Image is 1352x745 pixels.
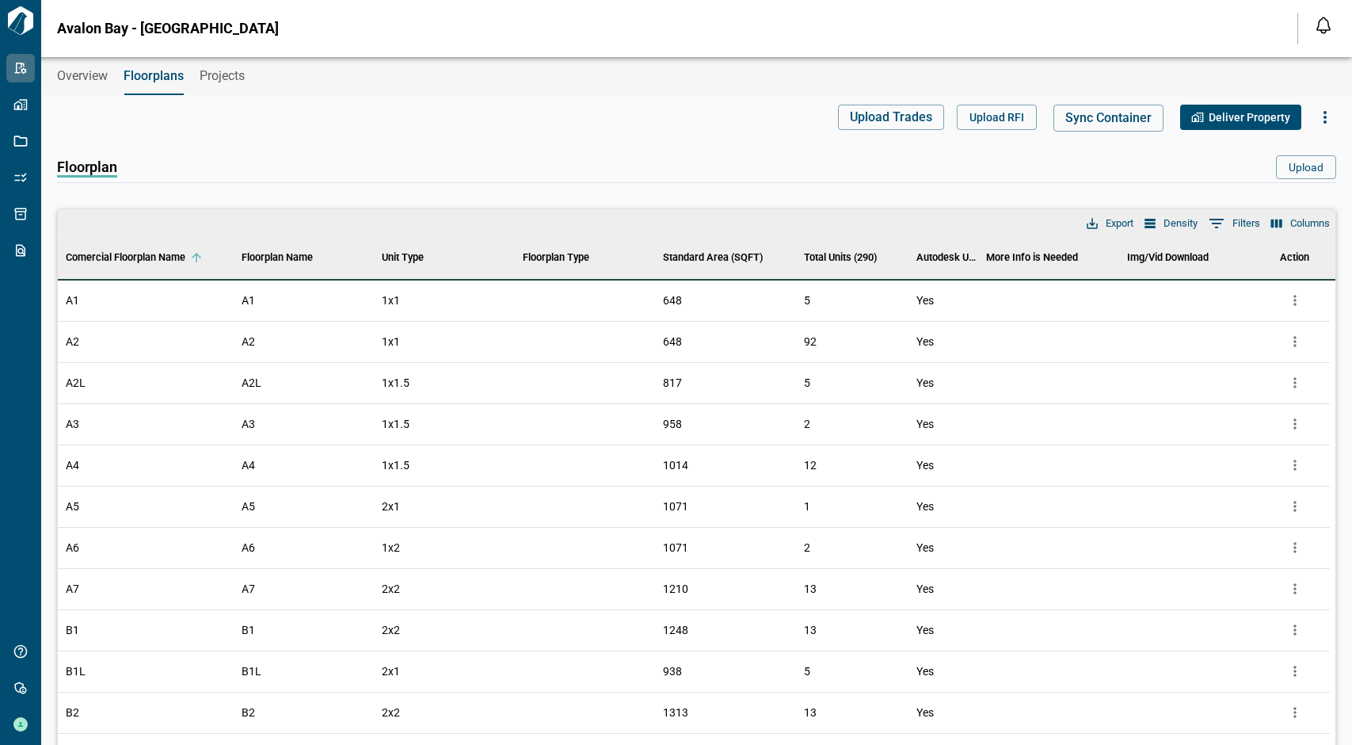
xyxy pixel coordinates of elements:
span: A3 [66,416,79,432]
span: 13 [804,583,817,595]
span: 92 [804,335,817,348]
span: A5 [66,499,79,514]
span: Deliver Property [1209,109,1290,125]
div: Unit Type [374,235,514,280]
div: Unit Type [382,235,424,280]
span: A2 [66,334,79,350]
div: Action [1259,235,1330,280]
span: 2x2 [382,581,400,597]
div: More Info is Needed [986,235,1078,280]
span: 5 [804,294,810,307]
span: Projects [200,68,245,84]
span: B1L [66,663,86,679]
span: Upload Trades [850,109,932,125]
div: Autodesk URL Added [908,235,979,280]
span: A4 [242,457,255,473]
span: B1 [66,622,79,638]
span: Avalon Bay - [GEOGRAPHIC_DATA] [57,21,279,36]
div: Comercial Floorplan Name [66,235,185,280]
div: Autodesk URL Added [916,235,979,280]
span: B1L [242,663,261,679]
span: A7 [242,581,255,597]
span: 1248 [663,622,688,638]
button: more [1283,659,1307,683]
span: 1x1 [382,334,400,350]
span: A6 [66,540,79,556]
span: B2 [66,705,79,720]
div: Action [1280,235,1309,280]
button: Select columns [1267,213,1334,234]
div: Floorplan Type [523,235,589,280]
button: Show filters [1205,211,1264,236]
button: Export [1083,213,1137,234]
span: Overview [57,68,108,84]
button: more [1283,495,1307,518]
span: Yes [916,622,934,638]
span: Floorplan [57,159,117,178]
span: 1071 [663,540,688,556]
span: Yes [916,292,934,308]
span: 5 [804,665,810,678]
span: A3 [242,416,255,432]
button: more [1283,577,1307,601]
div: Standard Area (SQFT) [655,235,795,280]
span: 938 [663,663,682,679]
div: Total Units (290) [796,235,908,280]
button: Open notification feed [1311,13,1336,38]
span: Sync Container [1065,110,1152,126]
button: Upload Trades [838,105,944,130]
div: More Info is Needed [978,235,1118,280]
span: Upload RFI [969,109,1024,125]
span: Yes [916,540,934,556]
span: A5 [242,499,255,514]
button: more [1283,536,1307,560]
button: Sort [185,246,208,269]
span: 1x1 [382,292,400,308]
span: 13 [804,706,817,719]
span: 13 [804,624,817,636]
div: Img/Vid Download [1119,235,1259,280]
span: 1313 [663,705,688,720]
span: 1071 [663,499,688,514]
button: Upload [1276,155,1336,179]
span: 958 [663,416,682,432]
span: Yes [916,705,934,720]
button: Sync Container [1053,105,1163,132]
span: A2L [66,375,86,391]
span: Yes [916,499,934,514]
div: Total Units (290) [804,235,877,280]
span: 1x1.5 [382,457,409,473]
span: 12 [804,459,817,472]
span: 1 [804,500,810,513]
span: 2x2 [382,622,400,638]
span: 1x1.5 [382,375,409,391]
div: Standard Area (SQFT) [663,235,763,280]
span: 5 [804,376,810,389]
span: B1 [242,622,255,638]
button: Upload RFI [957,105,1037,130]
span: 648 [663,334,682,350]
div: Floorplan Name [242,235,313,280]
button: more [1283,330,1307,353]
div: Floorplan Name [234,235,374,280]
div: Img/Vid Download [1127,235,1209,280]
span: A2L [242,375,261,391]
button: more [1283,618,1307,642]
span: 2 [804,541,810,554]
span: 1x1.5 [382,416,409,432]
span: Floorplans [124,68,184,84]
span: 1x2 [382,540,400,556]
span: A2 [242,334,255,350]
span: 817 [663,375,682,391]
span: 2x2 [382,705,400,720]
div: Comercial Floorplan Name [58,235,234,280]
span: Yes [916,663,934,679]
span: 1210 [663,581,688,597]
span: Yes [916,581,934,597]
span: A1 [242,292,255,308]
span: A1 [66,292,79,308]
button: more [1283,412,1307,436]
span: 2x1 [382,499,400,514]
span: A7 [66,581,79,597]
span: 1014 [663,457,688,473]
